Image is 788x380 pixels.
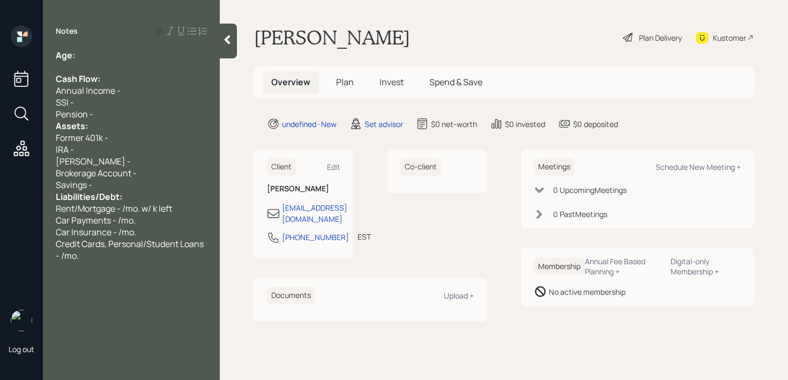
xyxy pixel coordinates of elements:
div: [PHONE_NUMBER] [282,232,349,243]
span: [PERSON_NAME] - [56,155,131,167]
span: Car Payments - /mo. [56,214,136,226]
div: Log out [9,344,34,354]
span: Pension - [56,108,93,120]
span: Former 401k - [56,132,108,144]
h1: [PERSON_NAME] [254,26,410,49]
h6: Documents [267,287,315,304]
h6: Membership [534,258,585,275]
div: [EMAIL_ADDRESS][DOMAIN_NAME] [282,202,347,225]
span: Liabilities/Debt: [56,191,122,203]
span: Rent/Mortgage - /mo. w/ k left [56,203,172,214]
div: undefined · New [282,118,337,130]
label: Notes [56,26,78,36]
h6: Meetings [534,158,575,176]
div: $0 net-worth [431,118,477,130]
span: Plan [336,76,354,88]
span: IRA - [56,144,74,155]
div: EST [358,231,371,242]
span: Credit Cards, Personal/Student Loans - /mo. [56,238,205,262]
div: Annual Fee Based Planning + [585,256,662,277]
div: Schedule New Meeting + [656,162,741,172]
span: Savings - [56,179,92,191]
span: Age: [56,49,75,61]
div: 0 Past Meeting s [553,208,607,220]
div: 0 Upcoming Meeting s [553,184,627,196]
div: Kustomer [713,32,746,43]
span: Assets: [56,120,88,132]
span: Annual Income - [56,85,121,96]
div: $0 invested [505,118,545,130]
div: $0 deposited [573,118,618,130]
span: Car Insurance - /mo. [56,226,136,238]
div: Edit [327,162,340,172]
span: Cash Flow: [56,73,100,85]
span: Brokerage Account - [56,167,137,179]
span: Overview [271,76,310,88]
div: No active membership [549,286,626,297]
img: retirable_logo.png [11,310,32,331]
div: Digital-only Membership + [671,256,741,277]
span: Invest [380,76,404,88]
h6: Client [267,158,296,176]
h6: [PERSON_NAME] [267,184,340,193]
span: SSI - [56,96,74,108]
h6: Co-client [400,158,441,176]
div: Upload + [444,290,474,301]
span: Spend & Save [429,76,482,88]
div: Set advisor [365,118,403,130]
div: Plan Delivery [639,32,682,43]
